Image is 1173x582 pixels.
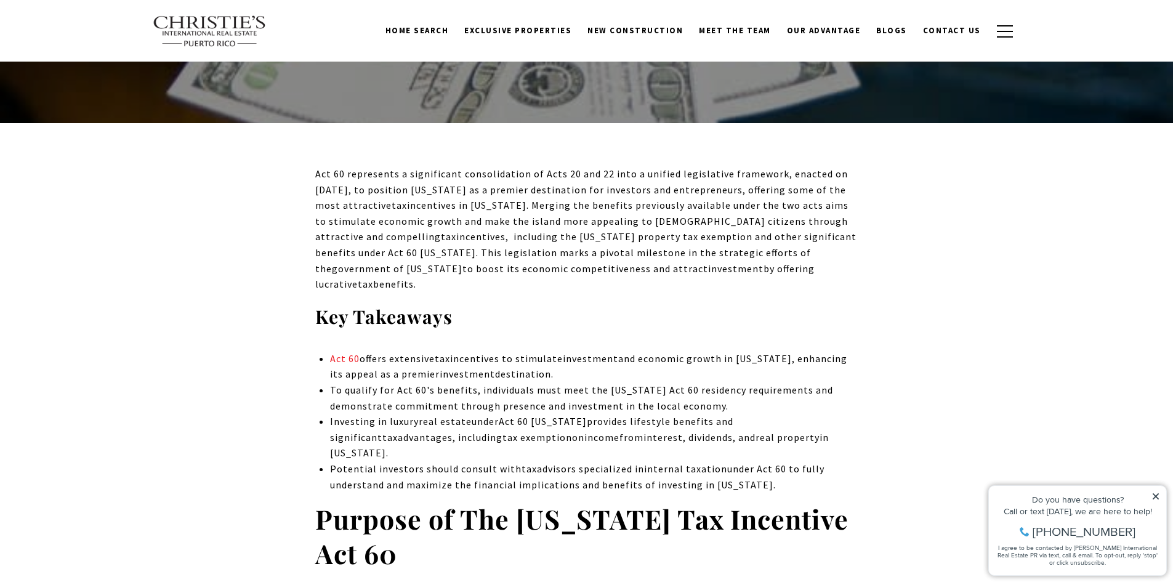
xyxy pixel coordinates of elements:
[537,463,644,475] span: advisors specialized in
[315,230,857,274] span: incentives, including the [US_STATE] property tax exemption and other significant benefits under ...
[868,19,915,42] a: Blogs
[779,19,869,42] a: Our Advantage
[441,230,456,243] span: tax
[358,278,373,290] span: tax
[435,352,450,365] span: tax
[708,262,764,275] span: investment
[50,58,153,70] span: [PHONE_NUMBER]
[330,463,522,475] span: Potential investors should consult with
[464,25,571,36] span: Exclusive Properties
[315,304,453,329] strong: Key Takeaways
[330,384,833,412] span: To qualify for Act 60's benefits, individuals must meet the [US_STATE] Act 60 residency requireme...
[643,431,683,443] span: interest
[587,25,683,36] span: New Construction
[619,431,643,443] span: from
[450,352,563,365] span: incentives to stimulate
[360,352,435,365] span: offers extensive
[13,39,178,48] div: Call or text [DATE], we are here to help!
[13,28,178,36] div: Do you have questions?
[691,19,779,42] a: Meet the Team
[522,463,537,475] span: tax
[756,431,820,443] span: real property
[876,25,907,36] span: Blogs
[989,14,1021,49] button: button
[456,19,579,42] a: Exclusive Properties
[330,352,360,365] a: Act 60
[332,262,462,275] span: government of [US_STATE]
[15,76,175,99] span: I agree to be contacted by [PERSON_NAME] International Real Estate PR via text, call & email. To ...
[315,168,848,211] span: Act 60 represents a significant consolidation of Acts 20 and 22 into a unified legislative framew...
[382,431,398,443] span: tax
[499,415,587,427] span: Act 60 [US_STATE]
[644,463,727,475] span: internal taxation
[579,19,691,42] a: New Construction
[495,368,554,380] span: destination.
[330,463,824,491] span: under Act 60 to fully understand and maximize the financial implications and benefits of investin...
[398,431,502,443] span: advantages, including
[563,352,618,365] span: investment
[330,415,733,443] span: provides lifestyle benefits and significant
[330,415,419,427] span: Investing in luxury
[787,25,861,36] span: Our Advantage
[502,431,572,443] span: tax exemption
[923,25,981,36] span: Contact Us
[572,431,584,443] span: on
[315,199,849,243] span: incentives in [US_STATE]. Merging the benefits previously available under the two acts aims to st...
[419,415,472,427] span: real estate
[315,501,849,571] strong: Purpose of The [US_STATE] Tax Incentive Act 60
[377,19,457,42] a: Home Search
[392,199,407,211] span: tax
[440,368,495,380] span: investment
[683,431,756,443] span: , dividends, and
[915,19,989,42] a: Contact Us
[153,15,267,47] img: Christie's International Real Estate text transparent background
[462,262,708,275] span: to boost its economic competitiveness and attract
[472,415,499,427] span: under
[373,278,416,290] span: benefits.
[584,431,619,443] span: income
